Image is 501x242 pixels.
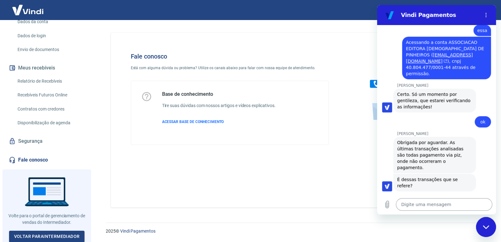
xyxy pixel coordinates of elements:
[15,15,86,28] a: Dados da conta
[15,116,86,129] a: Disponibilização de agenda
[162,119,276,125] a: ACESSAR BASE DE CONHECIMENTO
[8,153,86,167] a: Fale conosco
[131,53,329,60] h4: Fale conosco
[8,0,48,19] img: Vindi
[162,120,224,124] span: ACESSAR BASE DE CONHECIMENTO
[162,91,276,97] h5: Base de conhecimento
[8,61,86,75] button: Meus recebíveis
[471,4,493,16] button: Sair
[8,134,86,148] a: Segurança
[357,43,452,126] img: Fale conosco
[15,43,86,56] a: Envio de documentos
[15,29,86,42] a: Dados de login
[106,228,486,234] p: 2025 ©
[162,102,276,109] h6: Tire suas dúvidas com nossos artigos e vídeos explicativos.
[120,229,156,234] a: Vindi Pagamentos
[476,217,496,237] iframe: Botão para abrir a janela de mensagens, conversa em andamento
[377,5,496,214] iframe: Janela de mensagens
[15,75,86,88] a: Relatório de Recebíveis
[131,65,329,71] p: Está com alguma dúvida ou problema? Utilize os canais abaixo para falar com nossa equipe de atend...
[15,103,86,116] a: Contratos com credores
[15,89,86,101] a: Recebíveis Futuros Online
